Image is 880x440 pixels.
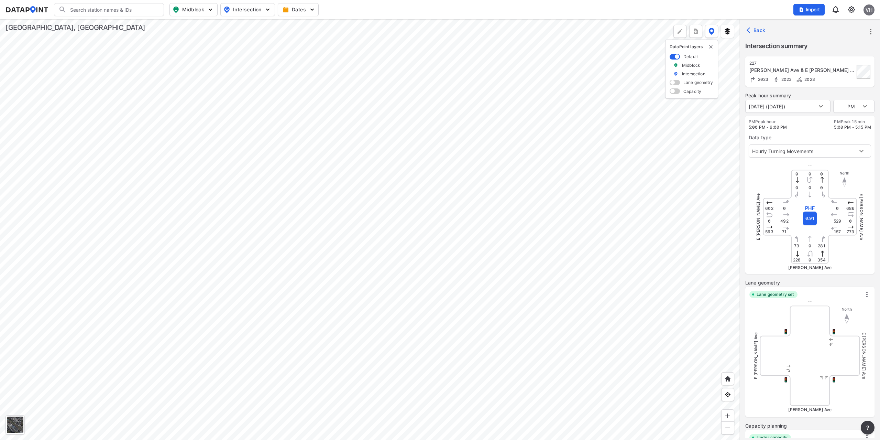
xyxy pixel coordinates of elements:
[721,421,734,434] div: Zoom out
[220,3,275,16] button: Intersection
[833,100,874,113] div: PM
[673,62,678,68] img: marker_Midblock.5ba75e30.svg
[692,28,699,35] img: xqJnZQTG2JQi0x5lvmkeSNbbgIiQD62bqHG8IfrOzanD0FsRdYrij6fAAAAAElFTkSuQmCC
[676,28,683,35] img: +Dz8AAAAASUVORK5CYII=
[745,41,874,51] label: Intersection summary
[748,27,766,34] span: Back
[284,6,314,13] span: Dates
[745,100,830,113] div: [DATE] ([DATE])
[673,25,686,38] div: Polygon tool
[282,6,289,13] img: calendar-gold.39a51dde.svg
[683,54,698,60] label: Default
[172,6,180,14] img: map_pin_mid.602f9df1.svg
[724,412,731,419] img: ZvzfEJKXnyWIrJytrsY285QMwk63cM6Drc+sIAAAAASUVORK5CYII=
[749,76,756,83] img: Turning count
[749,67,855,74] div: McDaniel Ave & E McBee Ave
[749,144,871,158] div: Hourly Turning Movements
[861,332,867,379] span: E [PERSON_NAME] Ave
[223,6,271,14] span: Intersection
[865,423,870,432] span: ?
[682,62,700,68] label: Midblock
[808,299,812,304] span: --
[756,77,769,82] span: 2023
[724,425,731,431] img: MAAAAAElFTkSuQmCC
[264,6,271,13] img: 5YPKRKmlfpI5mqlR8AD95paCi+0kK1fRFDJSaMmawlwaeJcJwk9O2fotCW5ve9gAAAAASUVORK5CYII=
[745,25,768,36] button: Back
[793,4,825,15] button: Import
[689,25,702,38] button: more
[749,61,855,66] div: 227
[309,6,316,13] img: 5YPKRKmlfpI5mqlR8AD95paCi+0kK1fRFDJSaMmawlwaeJcJwk9O2fotCW5ve9gAAAAASUVORK5CYII=
[5,23,145,32] div: [GEOGRAPHIC_DATA], [GEOGRAPHIC_DATA]
[749,134,871,141] label: Data type
[683,88,701,94] label: Capacity
[721,388,734,401] div: View my location
[207,6,214,13] img: 5YPKRKmlfpI5mqlR8AD95paCi+0kK1fRFDJSaMmawlwaeJcJwk9O2fotCW5ve9gAAAAASUVORK5CYII=
[803,77,815,82] span: 2023
[745,92,874,99] label: Peak hour summary
[753,332,758,379] span: E [PERSON_NAME] Ave
[682,71,705,77] label: Intersection
[721,25,734,38] button: External layers
[834,119,871,125] label: PM Peak 15 min
[724,375,731,382] img: +XpAUvaXAN7GudzAAAAAElFTkSuQmCC
[780,77,792,82] span: 2023
[859,193,864,240] span: E [PERSON_NAME] Ave
[847,6,856,14] img: cids17cp3yIFEOpj3V8A9qJSH103uA521RftCD4eeui4ksIb+krbm5XvIjxD52OS6NWLn9gAAAAAElFTkSuQmCC
[797,6,821,13] span: Import
[799,7,804,12] img: file_add.62c1e8a2.svg
[863,4,874,15] div: VH
[749,125,787,130] span: 5:00 PM - 6:00 PM
[808,163,812,168] span: --
[721,372,734,385] div: Home
[708,44,714,50] button: delete
[670,44,714,50] p: DataPoint layers
[793,6,828,13] a: Import
[67,4,159,15] input: Search
[757,292,794,297] label: Lane geometry set
[169,3,218,16] button: Midblock
[832,6,840,14] img: 8A77J+mXikMhHQAAAAASUVORK5CYII=
[708,44,714,50] img: close-external-leyer.3061a1c7.svg
[708,28,715,35] img: data-point-layers.37681fc9.svg
[683,79,713,85] label: Lane geometry
[705,25,718,38] button: DataPoint layers
[721,409,734,422] div: Zoom in
[756,193,761,240] span: E [PERSON_NAME] Ave
[745,422,874,429] label: Capacity planning
[5,6,48,13] img: dataPointLogo.9353c09d.svg
[724,28,731,35] img: layers.ee07997e.svg
[796,76,803,83] img: Bicycle count
[5,415,25,434] div: Toggle basemap
[745,279,874,286] label: Lane geometry
[223,6,231,14] img: map_pin_int.54838e6b.svg
[863,291,870,298] img: vertical_dots.6d2e40ca.svg
[278,3,319,16] button: Dates
[773,76,780,83] img: Pedestrian count
[861,421,874,434] button: more
[865,26,877,37] button: more
[173,6,213,14] span: Midblock
[673,71,678,77] img: marker_Intersection.6861001b.svg
[749,119,787,125] label: PM Peak hour
[724,391,731,398] img: zeq5HYn9AnE9l6UmnFLPAAAAAElFTkSuQmCC
[834,125,871,130] span: 5:00 PM - 5:15 PM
